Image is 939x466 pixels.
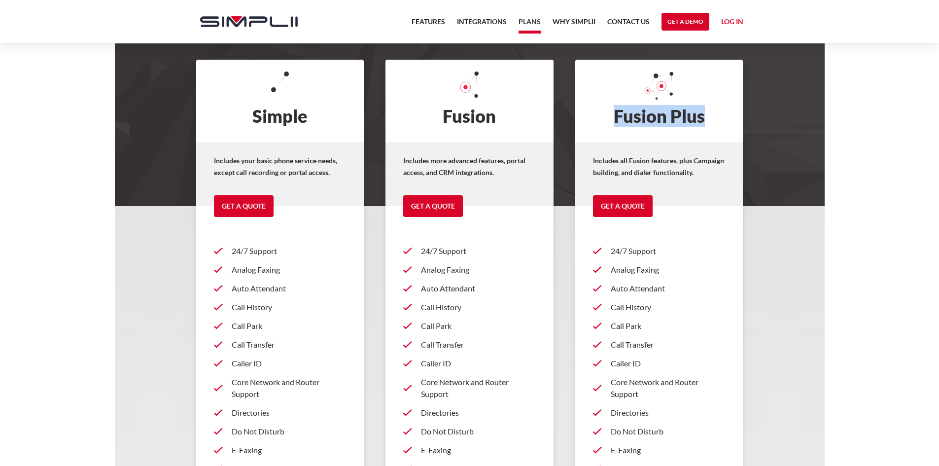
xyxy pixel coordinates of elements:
[421,426,536,437] p: Do Not Disturb
[232,320,347,332] p: Call Park
[214,195,274,217] a: Get a Quote
[593,354,726,373] a: Caller ID
[575,60,743,143] h2: Fusion Plus
[593,317,726,335] a: Call Park
[611,301,726,313] p: Call History
[421,376,536,400] p: Core Network and Router Support
[214,403,347,422] a: Directories
[403,317,536,335] a: Call Park
[403,373,536,403] a: Core Network and Router Support
[421,264,536,276] p: Analog Faxing
[385,60,554,143] h2: Fusion
[403,403,536,422] a: Directories
[214,422,347,441] a: Do Not Disturb
[611,426,726,437] p: Do Not Disturb
[403,195,463,217] a: Get a Quote
[403,260,536,279] a: Analog Faxing
[721,16,743,31] a: Log in
[611,264,726,276] p: Analog Faxing
[214,373,347,403] a: Core Network and Router Support
[593,422,726,441] a: Do Not Disturb
[232,264,347,276] p: Analog Faxing
[214,317,347,335] a: Call Park
[593,373,726,403] a: Core Network and Router Support
[214,298,347,317] a: Call History
[553,16,595,34] a: Why Simplii
[214,354,347,373] a: Caller ID
[214,242,347,260] a: 24/7 Support
[421,245,536,257] p: 24/7 Support
[403,354,536,373] a: Caller ID
[593,260,726,279] a: Analog Faxing
[403,335,536,354] a: Call Transfer
[214,441,347,460] a: E-Faxing
[611,376,726,400] p: Core Network and Router Support
[403,441,536,460] a: E-Faxing
[232,444,347,456] p: E-Faxing
[403,242,536,260] a: 24/7 Support
[593,279,726,298] a: Auto Attendant
[593,156,724,177] strong: Includes all Fusion features, plus Campaign building, and dialer functionality.
[421,407,536,419] p: Directories
[214,260,347,279] a: Analog Faxing
[403,156,525,177] strong: Includes more advanced features, portal access, and CRM integrations.
[611,407,726,419] p: Directories
[232,245,347,257] p: 24/7 Support
[403,279,536,298] a: Auto Attendant
[593,242,726,260] a: 24/7 Support
[421,358,536,369] p: Caller ID
[611,358,726,369] p: Caller ID
[593,441,726,460] a: E-Faxing
[232,426,347,437] p: Do Not Disturb
[214,279,347,298] a: Auto Attendant
[611,320,726,332] p: Call Park
[412,16,445,34] a: Features
[607,16,650,34] a: Contact US
[232,339,347,351] p: Call Transfer
[611,339,726,351] p: Call Transfer
[232,358,347,369] p: Caller ID
[421,320,536,332] p: Call Park
[403,298,536,317] a: Call History
[403,422,536,441] a: Do Not Disturb
[457,16,507,34] a: Integrations
[593,298,726,317] a: Call History
[519,16,541,34] a: Plans
[611,444,726,456] p: E-Faxing
[593,403,726,422] a: Directories
[196,60,364,143] h2: Simple
[232,283,347,294] p: Auto Attendant
[421,444,536,456] p: E-Faxing
[232,301,347,313] p: Call History
[214,155,347,179] p: Includes your basic phone service needs, except call recording or portal access.
[214,335,347,354] a: Call Transfer
[593,335,726,354] a: Call Transfer
[421,339,536,351] p: Call Transfer
[200,16,298,27] img: Simplii
[593,195,653,217] a: Get a Quote
[232,376,347,400] p: Core Network and Router Support
[421,283,536,294] p: Auto Attendant
[611,283,726,294] p: Auto Attendant
[611,245,726,257] p: 24/7 Support
[232,407,347,419] p: Directories
[421,301,536,313] p: Call History
[661,13,709,31] a: Get a Demo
